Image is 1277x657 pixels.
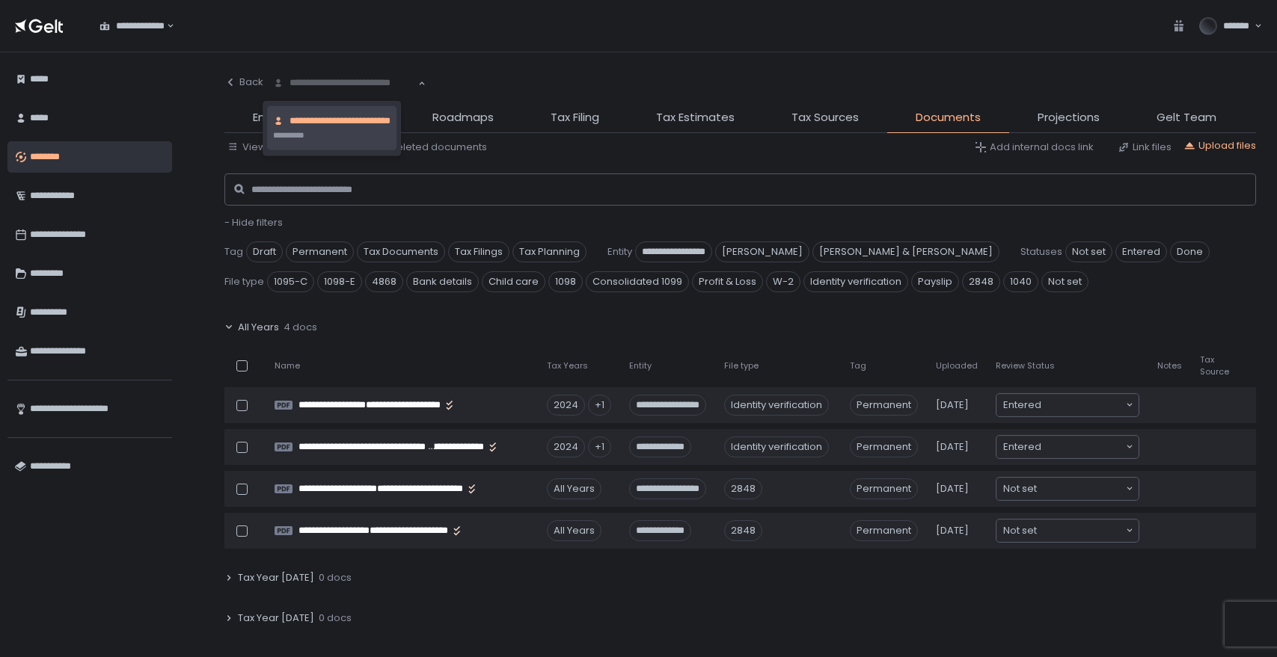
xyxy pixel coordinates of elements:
[1003,523,1037,538] span: Not set
[482,271,545,292] span: Child care
[724,360,759,371] span: File type
[246,241,283,262] span: Draft
[90,10,174,42] div: Search for option
[1157,360,1182,371] span: Notes
[224,245,243,259] span: Tag
[551,109,599,126] span: Tax Filing
[1038,109,1100,126] span: Projections
[1157,109,1216,126] span: Gelt Team
[724,520,762,541] div: 2848
[629,360,652,371] span: Entity
[224,75,263,89] div: Back
[432,109,494,126] span: Roadmaps
[224,67,263,97] button: Back
[996,436,1139,458] div: Search for option
[1003,271,1038,292] span: 1040
[724,395,829,416] div: Identity verification
[1020,245,1062,259] span: Statuses
[724,437,829,457] div: Identity verification
[692,271,763,292] span: Profit & Loss
[340,109,376,126] span: To-Do
[227,141,331,154] button: View by: Tax years
[273,75,417,90] input: Search for option
[850,395,918,416] span: Permanent
[547,478,601,499] div: All Years
[263,67,426,99] div: Search for option
[1118,141,1172,154] button: Link files
[996,360,1055,371] span: Review Status
[850,360,866,371] span: Tag
[607,245,632,259] span: Entity
[1041,398,1124,413] input: Search for option
[588,395,611,416] div: +1
[547,395,585,416] div: 2024
[850,478,918,499] span: Permanent
[238,571,314,584] span: Tax Year [DATE]
[224,215,283,229] span: - Hide filters
[1041,439,1124,454] input: Search for option
[547,360,588,371] span: Tax Years
[766,271,800,292] span: W-2
[936,398,969,412] span: [DATE]
[962,271,1000,292] span: 2848
[803,271,908,292] span: Identity verification
[406,271,479,292] span: Bank details
[936,360,978,371] span: Uploaded
[547,437,585,457] div: 2024
[275,360,300,371] span: Name
[791,109,859,126] span: Tax Sources
[1065,241,1112,262] span: Not set
[286,241,354,262] span: Permanent
[357,241,445,262] span: Tax Documents
[911,271,959,292] span: Payslip
[548,271,583,292] span: 1098
[319,611,352,625] span: 0 docs
[715,241,809,262] span: [PERSON_NAME]
[224,216,283,229] button: - Hide filters
[1170,241,1210,262] span: Done
[850,437,918,457] span: Permanent
[850,520,918,541] span: Permanent
[284,321,317,334] span: 4 docs
[656,109,735,126] span: Tax Estimates
[547,520,601,541] div: All Years
[1041,271,1088,292] span: Not set
[996,394,1139,416] div: Search for option
[936,440,969,454] span: [DATE]
[1200,354,1229,377] span: Tax Source
[319,571,352,584] span: 0 docs
[1003,398,1041,413] span: Entered
[317,271,362,292] span: 1098-E
[1003,481,1037,496] span: Not set
[253,109,284,126] span: Entity
[1003,439,1041,454] span: Entered
[975,141,1094,154] button: Add internal docs link
[512,241,587,262] span: Tax Planning
[936,482,969,496] span: [DATE]
[365,271,403,292] span: 4868
[224,275,264,289] span: File type
[1183,139,1256,152] button: Upload files
[916,109,981,126] span: Documents
[588,437,611,457] div: +1
[936,524,969,537] span: [DATE]
[267,271,314,292] span: 1095-C
[238,321,279,334] span: All Years
[586,271,689,292] span: Consolidated 1099
[1037,481,1124,496] input: Search for option
[996,478,1139,500] div: Search for option
[1115,241,1167,262] span: Entered
[724,478,762,499] div: 2848
[448,241,509,262] span: Tax Filings
[238,611,314,625] span: Tax Year [DATE]
[812,241,999,262] span: [PERSON_NAME] & [PERSON_NAME]
[1037,523,1124,538] input: Search for option
[996,519,1139,542] div: Search for option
